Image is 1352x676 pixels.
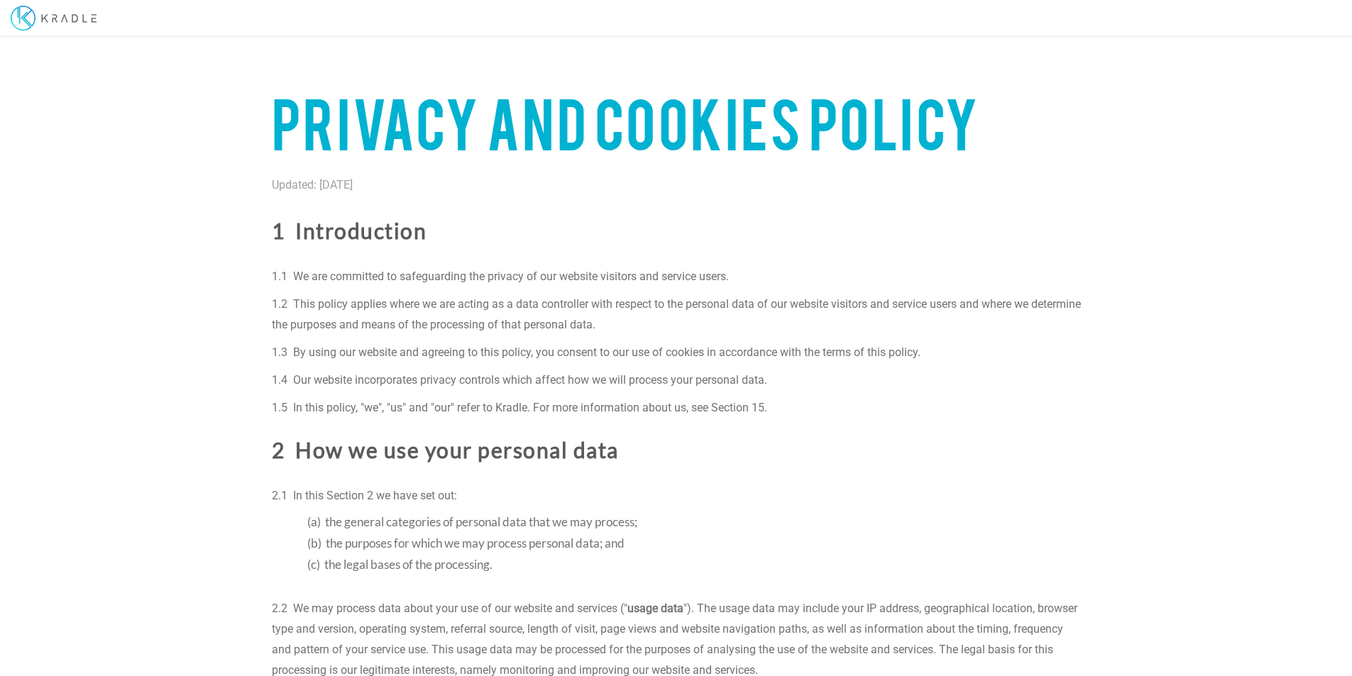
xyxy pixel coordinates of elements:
[272,370,1081,390] p: 1.4 Our website incorporates privacy controls which affect how we will process your personal data.
[272,432,1081,467] h2: 2 How we use your personal data
[307,555,1081,577] li: (c) the legal bases of the processing.
[272,485,1081,506] p: 2.1 In this Section 2 we have set out:
[272,294,1081,335] p: 1.2 This policy applies where we are acting as a data controller with respect to the personal dat...
[272,174,1081,195] p: Updated: [DATE]
[11,6,97,31] img: Kradle
[272,266,1081,287] p: 1.1 We are committed to safeguarding the privacy of our website visitors and service users.
[627,602,683,615] strong: usage data
[272,342,1081,362] p: 1.3 By using our website and agreeing to this policy, you consent to our use of cookies in accord...
[307,534,1081,555] li: (b) the purposes for which we may process personal data; and
[272,213,1081,248] h2: 1 Introduction
[272,397,1081,418] p: 1.5 In this policy, "we", "us" and "our" refer to Kradle. For more information about us, see Sect...
[307,513,1081,534] li: (a) the general categories of personal data that we may process;
[272,86,1081,157] h1: Privacy and Cookies policy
